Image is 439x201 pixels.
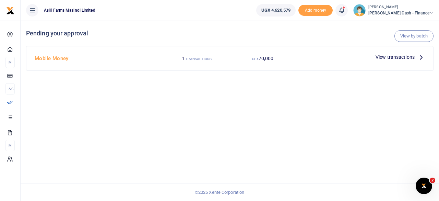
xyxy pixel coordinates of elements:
[259,56,274,61] span: 70,000
[416,178,432,194] iframe: Intercom live chat
[430,178,435,183] span: 2
[252,57,259,61] small: UGX
[376,53,415,61] span: View transactions
[298,5,333,16] span: Add money
[253,4,298,16] li: Wallet ballance
[261,7,290,14] span: UGX 4,620,579
[41,7,98,13] span: Asili Farms Masindi Limited
[368,4,434,10] small: [PERSON_NAME]
[256,4,296,16] a: UGX 4,620,579
[5,140,15,151] li: M
[298,5,333,16] li: Toup your wallet
[353,4,366,16] img: profile-user
[353,4,434,16] a: profile-user [PERSON_NAME] [PERSON_NAME] Cash - Finance
[6,7,14,15] img: logo-small
[394,30,434,42] a: View by batch
[5,57,15,68] li: M
[35,55,161,62] h4: Mobile Money
[26,30,434,37] h4: Pending your approval
[182,56,185,61] span: 1
[186,57,212,61] small: TRANSACTIONS
[5,83,15,94] li: Ac
[298,7,333,12] a: Add money
[368,10,434,16] span: [PERSON_NAME] Cash - Finance
[6,8,14,13] a: logo-small logo-large logo-large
